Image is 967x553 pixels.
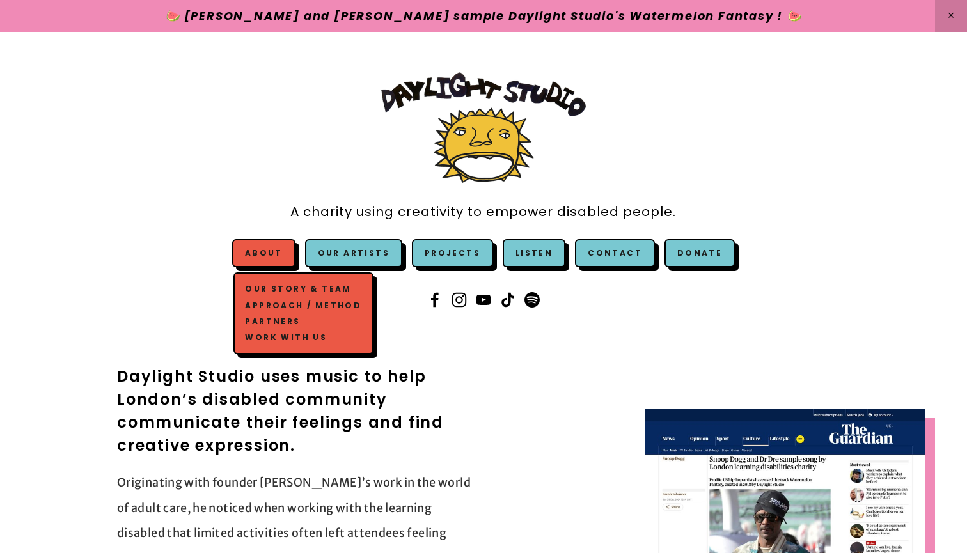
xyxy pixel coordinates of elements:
a: Contact [575,239,655,267]
a: Our Artists [305,239,402,267]
a: Approach / Method [242,297,365,313]
a: Donate [664,239,735,267]
h2: Daylight Studio uses music to help London’s disabled community communicate their feelings and fin... [117,365,473,457]
a: Work with us [242,329,365,345]
a: About [245,247,283,258]
a: Listen [515,247,553,258]
a: Partners [242,313,365,329]
a: Projects [412,239,493,267]
a: A charity using creativity to empower disabled people. [290,198,676,226]
img: Daylight Studio [381,72,586,183]
a: Our Story & Team [242,281,365,297]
